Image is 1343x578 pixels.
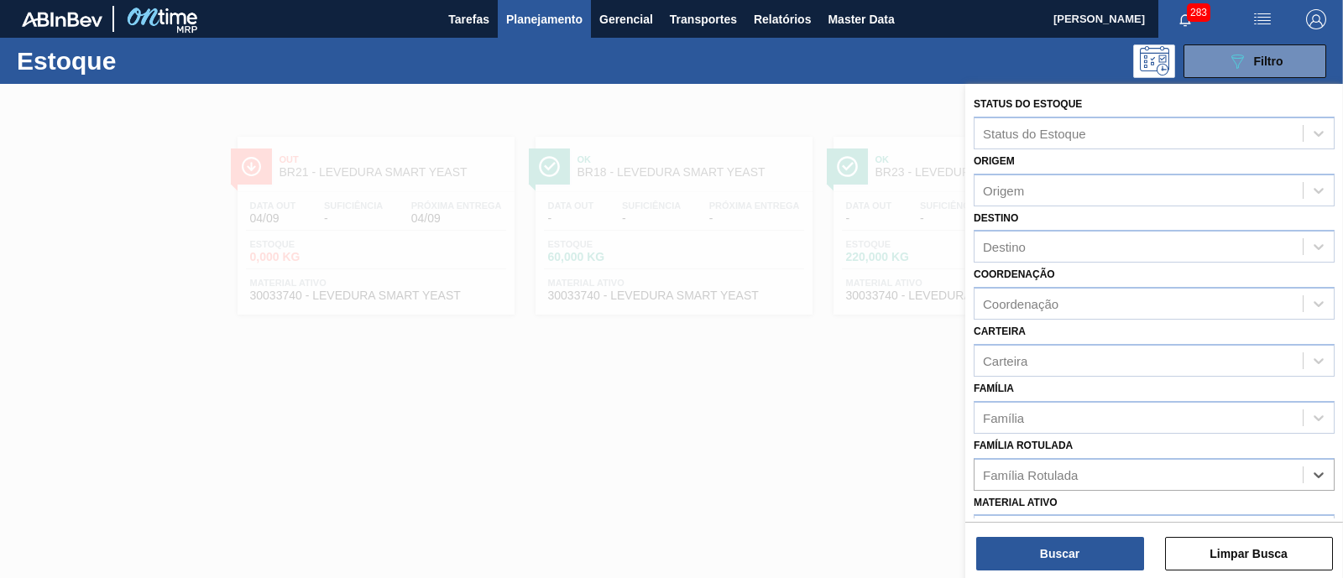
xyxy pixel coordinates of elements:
[983,297,1058,311] div: Coordenação
[1306,9,1326,29] img: Logout
[974,268,1055,280] label: Coordenação
[974,212,1018,224] label: Destino
[1158,8,1212,31] button: Notificações
[974,325,1026,337] label: Carteira
[983,410,1024,424] div: Família
[974,440,1073,451] label: Família Rotulada
[983,467,1078,482] div: Família Rotulada
[983,183,1024,197] div: Origem
[974,98,1082,110] label: Status do Estoque
[983,126,1086,140] div: Status do Estoque
[974,383,1014,394] label: Família
[983,353,1027,367] div: Carteira
[983,240,1026,254] div: Destino
[506,9,583,29] span: Planejamento
[974,497,1058,508] label: Material ativo
[1133,44,1175,78] div: Pogramando: nenhum usuário selecionado
[22,12,102,27] img: TNhmsLtSVTkK8tSr43FrP2fwEKptu5GPRR3wAAAABJRU5ErkJggg==
[17,51,260,70] h1: Estoque
[448,9,489,29] span: Tarefas
[1187,3,1210,22] span: 283
[1252,9,1272,29] img: userActions
[1184,44,1326,78] button: Filtro
[1254,55,1283,68] span: Filtro
[754,9,811,29] span: Relatórios
[974,155,1015,167] label: Origem
[828,9,894,29] span: Master Data
[599,9,653,29] span: Gerencial
[670,9,737,29] span: Transportes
